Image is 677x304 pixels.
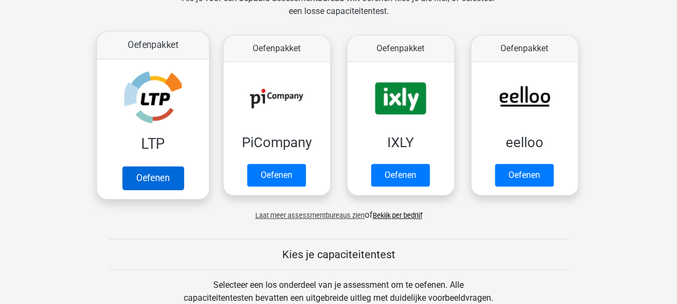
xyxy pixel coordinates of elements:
[255,211,365,219] span: Laat meer assessmentbureaus zien
[109,248,569,261] h5: Kies je capaciteitentest
[373,211,422,219] a: Bekijk per bedrijf
[91,200,587,222] div: of
[371,164,430,186] a: Oefenen
[122,166,183,190] a: Oefenen
[495,164,554,186] a: Oefenen
[247,164,306,186] a: Oefenen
